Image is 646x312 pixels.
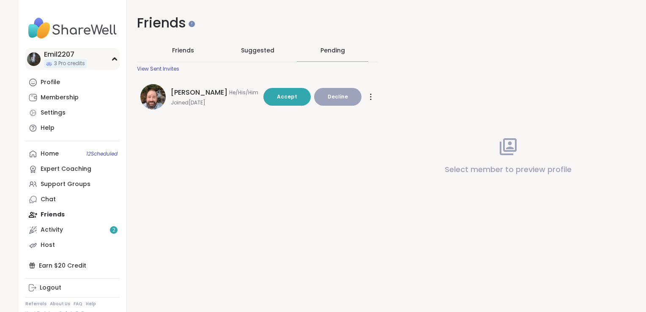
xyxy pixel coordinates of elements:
a: FAQ [74,301,82,307]
span: 3 Pro credits [54,60,85,67]
a: Support Groups [25,177,120,192]
button: Accept [263,88,311,106]
div: Membership [41,93,79,102]
span: He/His/Him [229,89,258,96]
span: 2 [112,227,115,234]
button: Decline [314,88,361,106]
a: Chat [25,192,120,207]
a: Settings [25,105,120,120]
div: Help [41,124,55,132]
a: Profile [25,75,120,90]
img: Emil2207 [27,52,41,66]
a: Host [25,238,120,253]
div: Pending [320,46,345,55]
a: Logout [25,280,120,296]
h1: Friends [137,14,378,33]
a: Help [25,120,120,136]
div: Expert Coaching [41,165,91,173]
a: Help [86,301,96,307]
div: Earn $20 Credit [25,258,120,273]
img: ShareWell Nav Logo [25,14,120,43]
span: Accept [277,93,297,100]
span: Joined [DATE] [171,99,258,106]
span: 12 Scheduled [86,151,118,157]
a: About Us [50,301,70,307]
div: Home [41,150,59,158]
div: Profile [41,78,60,87]
a: Expert Coaching [25,161,120,177]
div: Settings [41,109,66,117]
div: Logout [40,284,61,292]
span: Decline [328,93,348,101]
div: Support Groups [41,180,90,189]
a: Activity2 [25,222,120,238]
div: Emil2207 [44,50,87,59]
iframe: Spotlight [189,21,195,27]
div: View Sent Invites [137,66,179,72]
a: Membership [25,90,120,105]
a: Referrals [25,301,47,307]
img: Brian_L [140,84,166,109]
a: Home12Scheduled [25,146,120,161]
span: Suggested [241,46,274,55]
span: Friends [172,46,194,55]
span: [PERSON_NAME] [171,88,227,98]
p: Select member to preview profile [445,164,572,175]
div: Activity [41,226,63,234]
div: Chat [41,195,56,204]
div: Host [41,241,55,249]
